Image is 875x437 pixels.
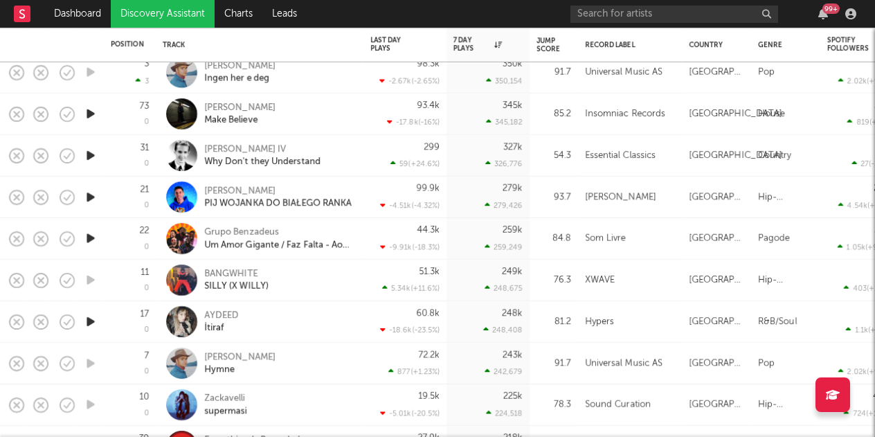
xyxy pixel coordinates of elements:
div: 249k [502,267,523,276]
div: Pop [758,64,775,81]
div: Hip-Hop/Rap [758,189,813,206]
div: Essential Classics [585,148,656,164]
a: Zackavellisupermasi [204,393,247,418]
div: 93.4k [417,101,440,110]
div: 350,154 [486,76,523,85]
div: Track [163,41,350,49]
div: 0 [144,160,149,168]
div: 0 [144,409,149,417]
div: 5.34k ( +11.6 % ) [382,284,440,293]
div: Pagode [758,231,790,247]
div: Zackavelli [204,393,247,405]
div: 7 Day Plays [453,36,502,53]
div: 54.3 [536,148,571,164]
div: [GEOGRAPHIC_DATA] [689,64,744,81]
div: 327k [503,143,523,152]
div: SILLY (X WILLY) [204,280,269,293]
div: -17.8k ( -16 % ) [387,118,440,127]
div: R&B/Soul [758,314,797,330]
div: [PERSON_NAME] [204,60,276,73]
a: BANGWHITESILLY (X WILLY) [204,268,269,293]
div: 93.7 [536,189,571,206]
div: Position [111,40,144,48]
div: 279k [503,184,523,193]
div: Pop [758,355,775,372]
div: 76.3 [536,272,571,289]
div: -2.67k ( -2.65 % ) [379,76,440,85]
div: 877 ( +1.23 % ) [388,367,440,376]
div: 22 [139,226,149,235]
div: [GEOGRAPHIC_DATA] [689,189,744,206]
div: Insomniac Records [585,106,665,123]
div: House [758,106,785,123]
div: Hypers [585,314,614,330]
div: 3 [136,76,149,85]
div: [PERSON_NAME] [585,189,656,206]
div: Hip-Hop/Rap [758,397,813,413]
div: 224,518 [486,409,523,418]
div: 21 [140,185,149,194]
div: 72.2k [418,350,440,359]
div: -4.51k ( -4.32 % ) [380,201,440,210]
div: 60.8k [416,309,440,318]
div: [PERSON_NAME] [204,102,276,114]
div: [PERSON_NAME] IV [204,143,321,156]
div: 85.2 [536,106,571,123]
div: Record Label [585,41,668,49]
div: 10 [139,393,149,402]
div: 0 [144,202,149,209]
div: 279,426 [485,201,523,210]
div: [PERSON_NAME] [204,185,352,197]
div: 84.8 [536,231,571,247]
a: [PERSON_NAME]Hymne [204,351,276,376]
div: Sound Curation [585,397,651,413]
div: 248k [502,309,523,318]
div: 91.7 [536,64,571,81]
div: 98.3k [417,60,440,69]
div: Country [689,41,737,49]
div: 243k [503,350,523,359]
div: [GEOGRAPHIC_DATA] [689,397,744,413]
div: 51.3k [419,267,440,276]
div: Hymne [204,364,276,376]
div: 99.9k [416,184,440,193]
div: -18.6k ( -23.5 % ) [380,325,440,335]
div: 78.3 [536,397,571,413]
div: Genre [758,41,806,49]
div: Last Day Plays [370,36,419,53]
div: 81.2 [536,314,571,330]
div: XWAVE [585,272,615,289]
div: 91.7 [536,355,571,372]
div: Som Livre [585,231,626,247]
div: Universal Music AS [585,355,662,372]
input: Search for artists [570,6,778,23]
div: Ingen her e deg [204,73,276,85]
div: Country [758,148,791,164]
div: 99 + [822,3,840,14]
a: [PERSON_NAME]Make Believe [204,102,276,127]
div: 225k [503,392,523,401]
div: 248,675 [485,284,523,293]
button: 99+ [818,8,828,19]
div: Make Believe [204,114,276,127]
div: [GEOGRAPHIC_DATA] [689,148,782,164]
div: 7 [144,351,149,360]
div: 259k [503,226,523,235]
div: 0 [144,243,149,251]
div: PIJ WOJANKA DO BIAŁEGO RANKA [204,197,352,210]
div: Um Amor Gigante / Faz Falta - Ao Vivo [204,239,353,251]
div: 59 ( +24.6 % ) [390,159,440,168]
div: Hip-Hop/Rap [758,272,813,289]
div: Why Don't they Understand [204,156,321,168]
div: [GEOGRAPHIC_DATA] [689,314,744,330]
div: 345,182 [486,118,523,127]
div: Jump Score [536,37,560,53]
div: [GEOGRAPHIC_DATA] [689,355,744,372]
div: 0 [144,326,149,334]
a: [PERSON_NAME]PIJ WOJANKA DO BIAŁEGO RANKA [204,185,352,210]
a: AYDEEDİtiraf [204,310,239,335]
a: [PERSON_NAME]Ingen her e deg [204,60,276,85]
div: 19.5k [418,392,440,401]
div: 11 [141,268,149,277]
div: 350k [503,60,523,69]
